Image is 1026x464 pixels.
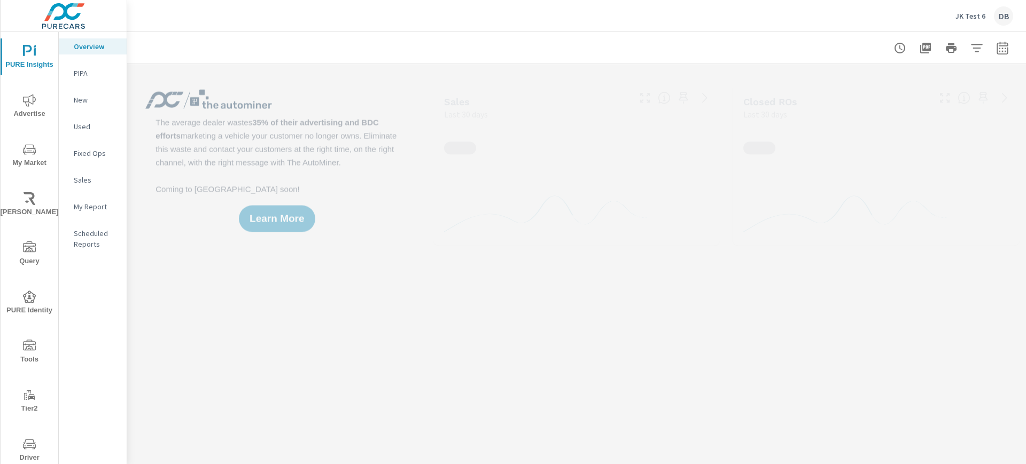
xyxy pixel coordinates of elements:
[658,91,671,104] span: Number of vehicles sold by the dealership over the selected date range. [Source: This data is sou...
[958,91,970,104] span: Number of Repair Orders Closed by the selected dealership group over the selected time range. [So...
[59,145,127,161] div: Fixed Ops
[444,96,470,107] h5: Sales
[74,175,118,185] p: Sales
[74,68,118,78] p: PIPA
[59,38,127,54] div: Overview
[239,206,315,232] button: Learn More
[74,41,118,52] p: Overview
[675,89,692,106] span: Save this to your personalized report
[444,108,488,121] p: Last 30 days
[975,89,992,106] span: Save this to your personalized report
[936,89,953,106] button: Make Fullscreen
[996,89,1013,106] a: See more details in report
[915,37,936,59] button: "Export Report to PDF"
[4,192,55,218] span: [PERSON_NAME]
[74,201,118,212] p: My Report
[250,214,304,224] span: Learn More
[4,143,55,169] span: My Market
[4,45,55,71] span: PURE Insights
[966,37,988,59] button: Apply Filters
[4,340,55,366] span: Tools
[74,95,118,105] p: New
[955,11,985,21] p: JK Test 6
[4,290,55,317] span: PURE Identity
[74,148,118,159] p: Fixed Ops
[59,92,127,108] div: New
[59,199,127,215] div: My Report
[59,119,127,135] div: Used
[59,172,127,188] div: Sales
[59,225,127,252] div: Scheduled Reports
[743,96,797,107] h5: Closed ROs
[59,65,127,81] div: PIPA
[74,228,118,249] p: Scheduled Reports
[992,37,1013,59] button: Select Date Range
[636,89,654,106] button: Make Fullscreen
[4,94,55,120] span: Advertise
[743,108,787,121] p: Last 30 days
[994,6,1013,26] div: DB
[696,89,713,106] a: See more details in report
[4,438,55,464] span: Driver
[74,121,118,132] p: Used
[4,241,55,268] span: Query
[4,389,55,415] span: Tier2
[941,37,962,59] button: Print Report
